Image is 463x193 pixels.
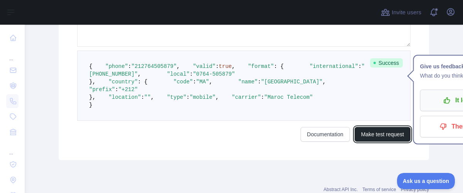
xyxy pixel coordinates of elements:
[177,63,180,69] span: ,
[108,79,138,85] span: "country"
[309,63,358,69] span: "international"
[151,94,154,100] span: ,
[173,79,193,85] span: "code"
[128,63,131,69] span: :
[261,79,323,85] span: "[GEOGRAPHIC_DATA]"
[190,94,216,100] span: "mobile"
[219,63,232,69] span: true
[108,94,141,100] span: "location"
[209,79,212,85] span: ,
[89,79,96,85] span: },
[397,173,455,189] iframe: Toggle Customer Support
[301,127,350,142] a: Documentation
[6,141,19,156] div: ...
[264,94,313,100] span: "Maroc Telecom"
[115,86,118,93] span: :
[379,6,423,19] button: Invite users
[186,94,189,100] span: :
[401,187,429,192] a: Privacy policy
[355,127,411,142] button: Make test request
[193,63,216,69] span: "valid"
[131,63,177,69] span: "212764505879"
[138,71,141,77] span: ,
[248,63,274,69] span: "format"
[261,94,264,100] span: :
[392,8,421,17] span: Invite users
[89,102,92,108] span: }
[118,86,138,93] span: "+212"
[232,94,261,100] span: "carrier"
[89,63,92,69] span: {
[144,94,151,100] span: ""
[193,71,235,77] span: "0764-505879"
[138,79,147,85] span: : {
[105,63,128,69] span: "phone"
[274,63,284,69] span: : {
[6,46,19,62] div: ...
[216,63,219,69] span: :
[323,79,326,85] span: ,
[216,94,219,100] span: ,
[89,86,115,93] span: "prefix"
[370,58,403,68] span: Success
[193,79,196,85] span: :
[238,79,258,85] span: "name"
[232,63,235,69] span: ,
[196,79,209,85] span: "MA"
[167,71,190,77] span: "local"
[167,94,186,100] span: "type"
[141,94,144,100] span: :
[258,79,261,85] span: :
[89,94,96,100] span: },
[324,187,358,192] a: Abstract API Inc.
[362,187,396,192] a: Terms of service
[189,71,193,77] span: :
[358,63,361,69] span: :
